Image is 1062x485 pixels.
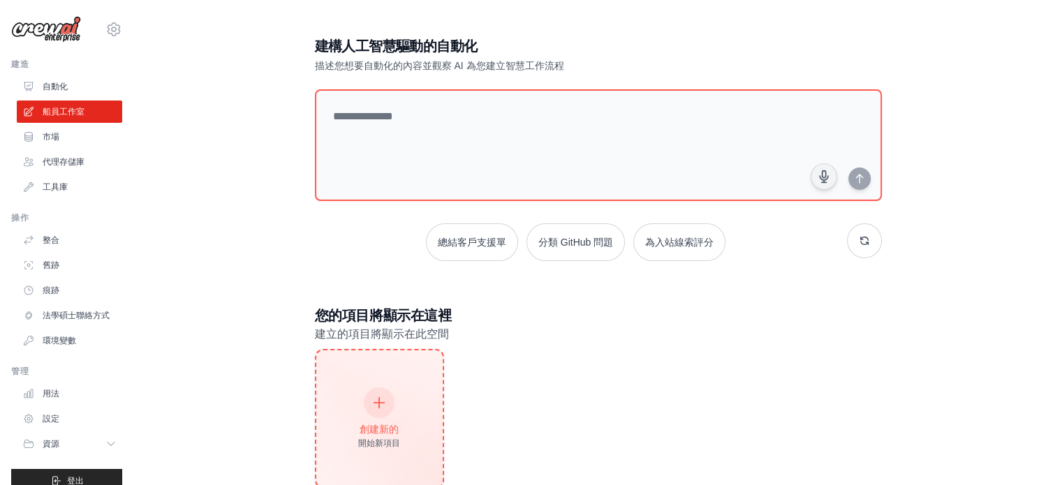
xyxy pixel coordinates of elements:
button: 點擊說出您的自動化想法 [811,163,837,190]
font: 建造 [11,59,29,69]
font: 舊跡 [43,260,59,270]
button: 總結客戶支援單 [426,223,518,261]
font: 船員工作室 [43,107,84,117]
a: 船員工作室 [17,100,122,123]
iframe: 聊天小工具 [992,418,1062,485]
a: 代理存儲庫 [17,151,122,173]
font: 用法 [43,389,59,398]
button: 獲取新建議 [847,223,882,258]
font: 代理存儲庫 [43,157,84,167]
a: 市場 [17,126,122,148]
font: 您的項目將顯示在這裡 [315,308,452,323]
font: 法學碩士聯絡方式 [43,311,110,320]
font: 建立的項目將顯示在此空間 [315,328,449,340]
a: 環境變數 [17,329,122,352]
font: 設定 [43,414,59,424]
a: 自動化 [17,75,122,98]
button: 分類 GitHub 問題 [526,223,625,261]
font: 創建新的 [360,424,399,435]
font: 管理 [11,366,29,376]
font: 為入站線索評分 [645,237,714,248]
font: 市場 [43,132,59,142]
button: 為入站線索評分 [633,223,725,261]
a: 法學碩士聯絡方式 [17,304,122,327]
font: 工具庫 [43,182,68,192]
a: 設定 [17,408,122,430]
img: 標識 [11,16,81,43]
font: 痕跡 [43,285,59,295]
a: 舊跡 [17,254,122,276]
a: 工具庫 [17,176,122,198]
font: 總結客戶支援單 [438,237,506,248]
font: 操作 [11,213,29,223]
font: 資源 [43,439,59,449]
font: 描述您想要自動化的內容並觀察 AI 為您建立智慧工作流程 [315,60,564,71]
a: 用法 [17,382,122,405]
font: 建構人工智慧驅動的自動化 [315,38,478,54]
button: 資源 [17,433,122,455]
a: 整合 [17,229,122,251]
font: 開始新項目 [358,438,400,448]
font: 分類 GitHub 問題 [538,237,613,248]
font: 整合 [43,235,59,245]
a: 痕跡 [17,279,122,301]
font: 自動化 [43,82,68,91]
font: 環境變數 [43,336,76,345]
